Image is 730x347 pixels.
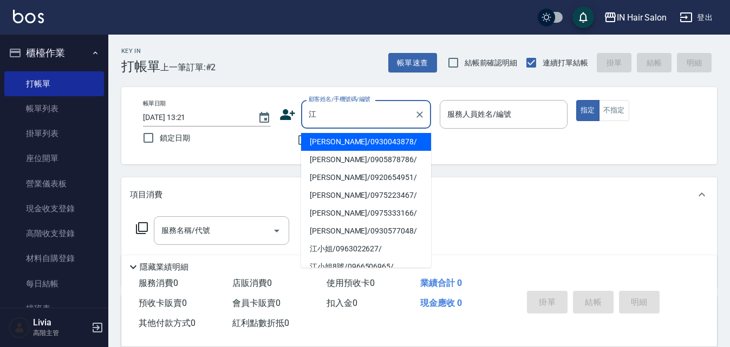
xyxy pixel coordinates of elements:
p: 高階主管 [33,328,88,338]
span: 服務消費 0 [139,278,178,288]
button: Choose date, selected date is 2025-09-09 [251,105,277,131]
button: Open [268,222,285,239]
label: 顧客姓名/手機號碼/編號 [309,95,370,103]
button: 帳單速查 [388,53,437,73]
span: 使用預收卡 0 [327,278,375,288]
p: 項目消費 [130,189,162,201]
li: 江小姐8號/0966506965/ [301,258,431,276]
span: 預收卡販賣 0 [139,298,187,308]
a: 座位開單 [4,146,104,171]
span: 會員卡販賣 0 [232,298,281,308]
button: Clear [412,107,427,122]
h5: Livia [33,317,88,328]
button: 登出 [675,8,717,28]
span: 結帳前確認明細 [465,57,518,69]
button: 櫃檯作業 [4,39,104,67]
span: 店販消費 0 [232,278,272,288]
span: 連續打單結帳 [543,57,588,69]
a: 每日結帳 [4,271,104,296]
h2: Key In [121,48,160,55]
a: 掛單列表 [4,121,104,146]
div: IN Hair Salon [617,11,667,24]
li: [PERSON_NAME]/0930577048/ [301,222,431,240]
span: 業績合計 0 [420,278,462,288]
h3: 打帳單 [121,59,160,74]
li: 江小姐/0963022627/ [301,240,431,258]
a: 帳單列表 [4,96,104,121]
span: 扣入金 0 [327,298,357,308]
span: 現金應收 0 [420,298,462,308]
label: 帳單日期 [143,99,166,108]
li: [PERSON_NAME]/0930043878/ [301,133,431,151]
a: 現金收支登錄 [4,196,104,221]
span: 其他付款方式 0 [139,318,195,328]
a: 排班表 [4,296,104,321]
li: [PERSON_NAME]/0920654951/ [301,169,431,186]
a: 營業儀表板 [4,171,104,196]
li: [PERSON_NAME]/0975223467/ [301,186,431,204]
span: 上一筆訂單:#2 [160,61,216,74]
img: Person [9,317,30,338]
button: IN Hair Salon [599,6,671,29]
li: [PERSON_NAME]/0905878786/ [301,151,431,169]
img: Logo [13,10,44,23]
div: 項目消費 [121,177,717,212]
button: save [572,6,594,28]
a: 材料自購登錄 [4,246,104,271]
button: 指定 [576,100,599,121]
p: 隱藏業績明細 [140,262,188,273]
a: 高階收支登錄 [4,221,104,246]
a: 打帳單 [4,71,104,96]
li: [PERSON_NAME]/0975333166/ [301,204,431,222]
input: YYYY/MM/DD hh:mm [143,109,247,126]
button: 不指定 [599,100,629,121]
span: 鎖定日期 [160,132,190,144]
span: 紅利點數折抵 0 [232,318,289,328]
